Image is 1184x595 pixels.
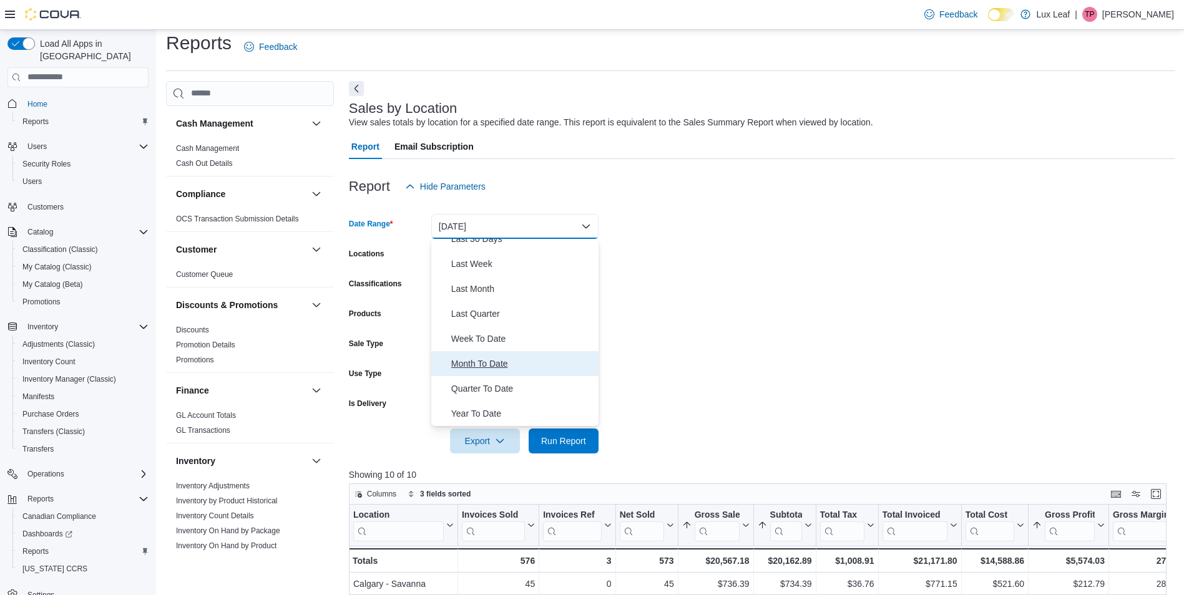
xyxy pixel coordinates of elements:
[988,21,989,22] span: Dark Mode
[22,117,49,127] span: Reports
[22,392,54,402] span: Manifests
[1045,509,1095,521] div: Gross Profit
[22,357,76,367] span: Inventory Count
[22,564,87,574] span: [US_STATE] CCRS
[17,372,149,387] span: Inventory Manager (Classic)
[12,241,154,258] button: Classification (Classic)
[17,544,149,559] span: Reports
[353,509,444,521] div: Location
[1113,509,1176,541] div: Gross Margin
[176,496,278,506] span: Inventory by Product Historical
[450,428,520,453] button: Export
[17,372,121,387] a: Inventory Manager (Classic)
[176,188,306,200] button: Compliance
[820,553,874,568] div: $1,008.91
[176,299,306,311] button: Discounts & Promotions
[166,267,334,287] div: Customer
[757,576,811,591] div: $734.39
[17,277,149,292] span: My Catalog (Beta)
[451,356,594,371] span: Month To Date
[619,553,673,568] div: 573
[965,509,1014,521] div: Total Cost
[25,8,81,21] img: Cova
[176,340,235,350] span: Promotion Details
[939,8,977,21] span: Feedback
[349,101,457,116] h3: Sales by Location
[882,509,947,541] div: Total Invoiced
[349,339,383,349] label: Sale Type
[22,97,52,112] a: Home
[12,370,154,388] button: Inventory Manager (Classic)
[353,576,454,591] div: Calgary - Savanna
[462,509,535,541] button: Invoices Sold
[1082,7,1097,22] div: Tony Parcels
[22,139,52,154] button: Users
[27,322,58,332] span: Inventory
[17,337,100,352] a: Adjustments (Classic)
[17,114,54,129] a: Reports
[176,341,235,349] a: Promotion Details
[2,198,154,216] button: Customers
[451,256,594,271] span: Last Week
[176,511,254,520] a: Inventory Count Details
[22,511,96,521] span: Canadian Compliance
[22,409,79,419] span: Purchase Orders
[22,200,69,215] a: Customers
[176,117,306,130] button: Cash Management
[619,509,673,541] button: Net Sold
[27,99,47,109] span: Home
[1128,486,1143,501] button: Display options
[965,509,1014,541] div: Total Cost
[22,491,149,506] span: Reports
[529,428,599,453] button: Run Report
[166,408,334,443] div: Finance
[176,496,278,505] a: Inventory by Product Historical
[17,389,59,404] a: Manifests
[757,553,811,568] div: $20,162.89
[176,526,280,535] a: Inventory On Hand by Package
[17,389,149,404] span: Manifests
[259,41,297,53] span: Feedback
[176,214,299,224] span: OCS Transaction Submission Details
[27,494,54,504] span: Reports
[1108,486,1123,501] button: Keyboard shortcuts
[22,339,95,349] span: Adjustments (Classic)
[22,199,149,215] span: Customers
[17,544,54,559] a: Reports
[17,259,97,274] a: My Catalog (Classic)
[176,411,236,420] a: GL Account Totals
[17,337,149,352] span: Adjustments (Classic)
[176,511,254,521] span: Inventory Count Details
[543,509,601,521] div: Invoices Ref
[543,576,611,591] div: 0
[462,509,525,521] div: Invoices Sold
[543,509,601,541] div: Invoices Ref
[882,509,947,521] div: Total Invoiced
[176,326,209,334] a: Discounts
[17,259,149,274] span: My Catalog (Classic)
[541,435,586,447] span: Run Report
[619,509,663,521] div: Net Sold
[17,424,90,439] a: Transfers (Classic)
[2,465,154,483] button: Operations
[12,508,154,525] button: Canadian Compliance
[22,467,149,481] span: Operations
[451,281,594,296] span: Last Month
[176,143,239,153] span: Cash Management
[394,134,474,159] span: Email Subscription
[457,428,512,453] span: Export
[17,354,81,369] a: Inventory Count
[619,576,673,591] div: 45
[17,424,149,439] span: Transfers (Classic)
[2,223,154,241] button: Catalog
[451,306,594,321] span: Last Quarter
[17,157,149,172] span: Security Roles
[349,81,364,96] button: Next
[176,426,230,435] a: GL Transactions
[309,242,324,257] button: Customer
[176,243,306,256] button: Customer
[820,509,864,521] div: Total Tax
[1085,7,1094,22] span: TP
[12,276,154,293] button: My Catalog (Beta)
[12,173,154,190] button: Users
